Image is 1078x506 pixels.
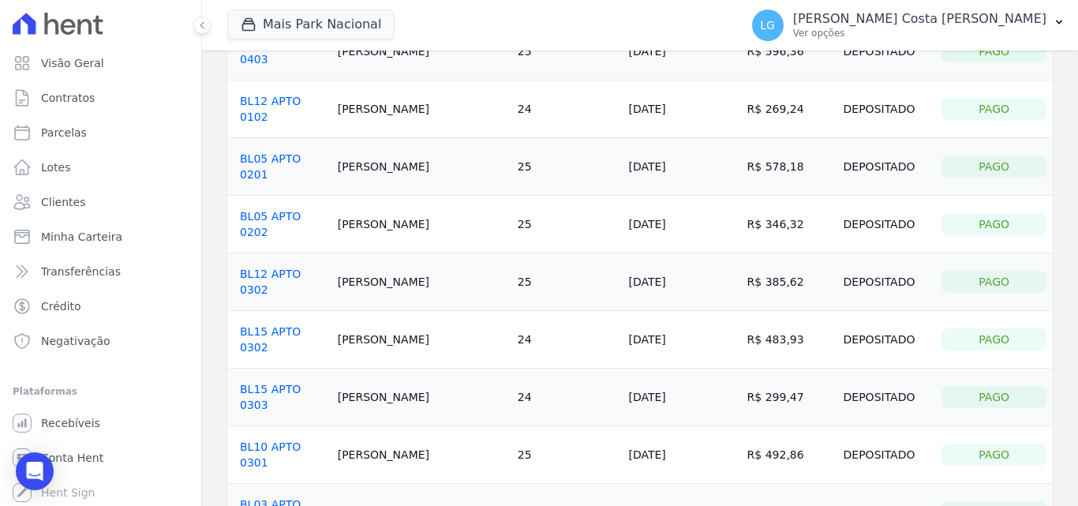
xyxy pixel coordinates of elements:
td: [DATE] [622,426,740,484]
span: Conta Hent [41,450,103,466]
td: 25 [511,23,623,81]
span: Visão Geral [41,55,104,71]
a: BL15 APTO 0303 [240,383,301,411]
a: Parcelas [6,117,195,148]
td: 24 [511,311,623,369]
span: Lotes [41,159,71,175]
div: Depositado [829,386,929,408]
p: [PERSON_NAME] Costa [PERSON_NAME] [793,11,1046,27]
div: Pago [941,271,1046,293]
td: 25 [511,138,623,196]
a: Conta Hent [6,442,195,474]
td: [PERSON_NAME] [331,81,511,138]
div: Pago [941,156,1046,178]
a: BL05 APTO 0201 [240,152,301,181]
div: Depositado [829,156,929,178]
td: R$ 596,36 [741,23,823,81]
p: Ver opções [793,27,1046,39]
a: Negativação [6,325,195,357]
a: BL15 APTO 0302 [240,325,301,354]
td: R$ 578,18 [741,138,823,196]
td: [DATE] [622,23,740,81]
a: Recebíveis [6,407,195,439]
span: Contratos [41,90,95,106]
td: 24 [511,81,623,138]
td: [DATE] [622,196,740,253]
span: Parcelas [41,125,87,141]
div: Pago [941,328,1046,350]
span: LG [760,20,775,31]
td: [PERSON_NAME] [331,138,511,196]
a: BL12 APTO 0302 [240,268,301,296]
td: R$ 492,86 [741,426,823,484]
td: R$ 385,62 [741,253,823,311]
span: Crédito [41,298,81,314]
a: Lotes [6,152,195,183]
td: 25 [511,253,623,311]
div: Depositado [829,98,929,120]
span: Minha Carteira [41,229,122,245]
div: Depositado [829,444,929,466]
td: R$ 346,32 [741,196,823,253]
td: [DATE] [622,81,740,138]
a: Clientes [6,186,195,218]
td: [PERSON_NAME] [331,311,511,369]
a: Contratos [6,82,195,114]
span: Recebíveis [41,415,100,431]
div: Depositado [829,40,929,62]
span: Transferências [41,264,121,279]
a: Visão Geral [6,47,195,79]
a: BL05 APTO 0202 [240,210,301,238]
td: [PERSON_NAME] [331,253,511,311]
div: Pago [941,98,1046,120]
td: 25 [511,196,623,253]
td: [DATE] [622,138,740,196]
td: [PERSON_NAME] [331,23,511,81]
td: [PERSON_NAME] [331,426,511,484]
td: 24 [511,369,623,426]
td: R$ 483,93 [741,311,823,369]
td: [PERSON_NAME] [331,196,511,253]
div: Pago [941,386,1046,408]
a: BL10 APTO 0301 [240,440,301,469]
td: R$ 269,24 [741,81,823,138]
td: 25 [511,426,623,484]
button: Mais Park Nacional [227,9,395,39]
a: Minha Carteira [6,221,195,253]
a: BL12 APTO 0102 [240,95,301,123]
div: Pago [941,40,1046,62]
td: [PERSON_NAME] [331,369,511,426]
td: R$ 299,47 [741,369,823,426]
a: Transferências [6,256,195,287]
div: Pago [941,444,1046,466]
div: Plataformas [13,382,189,401]
a: Crédito [6,290,195,322]
div: Open Intercom Messenger [16,452,54,490]
td: [DATE] [622,253,740,311]
td: [DATE] [622,311,740,369]
td: [DATE] [622,369,740,426]
span: Negativação [41,333,110,349]
span: Clientes [41,194,85,210]
button: LG [PERSON_NAME] Costa [PERSON_NAME] Ver opções [739,3,1078,47]
div: Pago [941,213,1046,235]
div: Depositado [829,328,929,350]
div: Depositado [829,213,929,235]
div: Depositado [829,271,929,293]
